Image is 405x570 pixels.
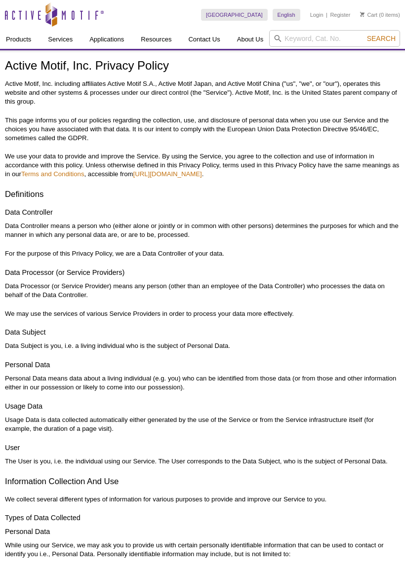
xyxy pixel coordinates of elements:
[273,9,300,21] a: English
[360,12,364,17] img: Your Cart
[133,170,202,178] a: [URL][DOMAIN_NAME]
[5,249,400,258] p: For the purpose of this Privacy Policy, we are a Data Controller of your data.
[5,513,400,522] h4: Types of Data Collected
[5,374,400,392] p: Personal Data means data about a living individual (e.g. you) who can be identified from those da...
[5,402,400,411] h4: Usage Data
[5,189,400,200] h3: Definitions
[367,35,396,42] span: Search
[5,495,400,504] p: We collect several different types of information for various purposes to provide and improve our...
[5,416,400,433] p: Usage Data is data collected automatically either generated by the use of the Service or from the...
[5,59,400,74] h1: Active Motif, Inc. Privacy Policy
[231,30,269,49] a: About Us
[5,116,400,143] p: This page informs you of our policies regarding the collection, use, and disclosure of personal d...
[5,282,400,300] p: Data Processor (or Service Provider) means any person (other than an employee of the Data Control...
[364,34,399,43] button: Search
[5,222,400,239] p: Data Controller means a person who (either alone or jointly or in common with other persons) dete...
[5,541,400,559] p: While using our Service, we may ask you to provide us with certain personally identifiable inform...
[5,268,400,277] h4: Data Processor (or Service Providers)
[135,30,177,49] a: Resources
[201,9,268,21] a: [GEOGRAPHIC_DATA]
[83,30,130,49] a: Applications
[330,11,350,18] a: Register
[269,30,400,47] input: Keyword, Cat. No.
[5,342,400,350] p: Data Subject is you, i.e. a living individual who is the subject of Personal Data.
[310,11,324,18] a: Login
[5,328,400,337] h4: Data Subject
[182,30,226,49] a: Contact Us
[5,476,400,488] h3: Information Collection And Use
[5,527,400,536] h4: Personal Data
[360,11,377,18] a: Cart
[5,360,400,369] h4: Personal Data
[360,9,400,21] li: (0 items)
[5,152,400,179] p: We use your data to provide and improve the Service. By using the Service, you agree to the colle...
[5,443,400,452] h4: User
[5,79,400,106] p: Active Motif, Inc. including affiliates Active Motif S.A., Active Motif Japan, and Active Motif C...
[326,9,327,21] li: |
[5,457,400,466] p: The User is you, i.e. the individual using our Service. The User corresponds to the Data Subject,...
[5,208,400,217] h4: Data Controller
[21,170,84,178] a: Terms and Conditions
[42,30,79,49] a: Services
[5,309,400,318] p: We may use the services of various Service Providers in order to process your data more effectively.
